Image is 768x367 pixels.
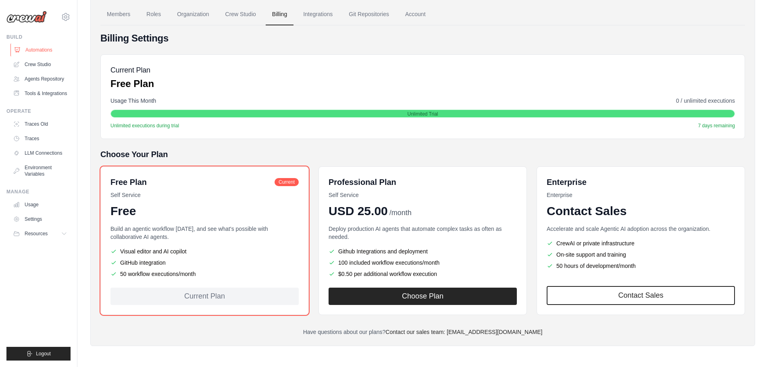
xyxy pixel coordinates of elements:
img: Logo [6,11,47,23]
p: Free Plan [110,77,154,90]
span: Current [275,178,299,186]
a: Account [399,4,432,25]
a: Usage [10,198,71,211]
p: Enterprise [547,191,735,199]
h5: Current Plan [110,64,154,76]
button: Logout [6,347,71,361]
a: Automations [10,44,71,56]
p: Deploy production AI agents that automate complex tasks as often as needed. [329,225,517,241]
li: CrewAI or private infrastructure [547,239,735,247]
a: Contact Sales [547,286,735,305]
h6: Enterprise [547,176,735,188]
a: Crew Studio [219,4,262,25]
li: 100 included workflow executions/month [329,259,517,267]
span: Unlimited Trial [407,111,438,117]
span: 0 / unlimited executions [676,97,735,105]
span: USD 25.00 [329,204,388,218]
a: Roles [140,4,167,25]
div: Manage [6,189,71,195]
li: 50 hours of development/month [547,262,735,270]
a: Members [100,4,137,25]
li: 50 workflow executions/month [110,270,299,278]
a: Tools & Integrations [10,87,71,100]
a: Crew Studio [10,58,71,71]
li: On-site support and training [547,251,735,259]
h6: Free Plan [110,176,147,188]
span: /month [389,207,412,218]
li: GitHub integration [110,259,299,267]
span: Unlimited executions during trial [110,122,179,129]
a: Traces [10,132,71,145]
a: Settings [10,213,71,226]
span: Logout [36,350,51,357]
li: $0.50 per additional workflow execution [329,270,517,278]
div: Current Plan [110,288,299,305]
div: Free [110,204,299,218]
div: Build [6,34,71,40]
h5: Choose Your Plan [100,149,745,160]
p: Have questions about our plans? [100,328,745,336]
a: LLM Connections [10,147,71,160]
div: Operate [6,108,71,114]
p: Self Service [110,191,299,199]
a: Environment Variables [10,161,71,180]
a: Integrations [297,4,339,25]
a: Traces Old [10,118,71,131]
p: Accelerate and scale Agentic AI adoption across the organization. [547,225,735,233]
a: Billing [266,4,293,25]
h6: Professional Plan [329,176,396,188]
button: Resources [10,227,71,240]
span: Usage This Month [110,97,156,105]
h4: Billing Settings [100,32,745,45]
li: Visual editor and AI copilot [110,247,299,255]
a: Git Repositories [342,4,395,25]
a: Agents Repository [10,73,71,85]
p: Build an agentic workflow [DATE], and see what's possible with collaborative AI agents. [110,225,299,241]
li: Github Integrations and deployment [329,247,517,255]
button: Choose Plan [329,288,517,305]
a: Contact our sales team: [EMAIL_ADDRESS][DOMAIN_NAME] [385,329,542,335]
span: 7 days remaining [698,122,735,129]
div: Contact Sales [547,204,735,218]
a: Organization [171,4,215,25]
span: Resources [25,230,48,237]
p: Self Service [329,191,517,199]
